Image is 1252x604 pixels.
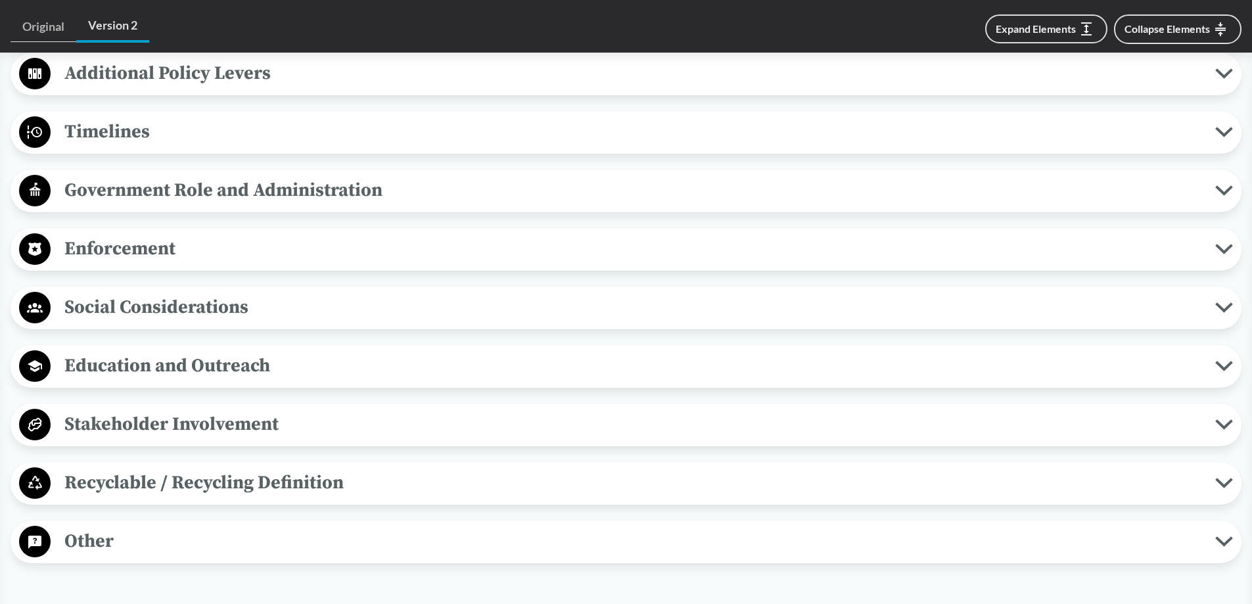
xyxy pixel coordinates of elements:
[15,116,1237,149] button: Timelines
[15,408,1237,442] button: Stakeholder Involvement
[76,11,149,43] a: Version 2
[51,58,1215,88] span: Additional Policy Levers
[15,525,1237,559] button: Other
[51,117,1215,147] span: Timelines
[15,233,1237,266] button: Enforcement
[15,467,1237,500] button: Recyclable / Recycling Definition
[51,234,1215,264] span: Enforcement
[985,14,1107,43] button: Expand Elements
[15,350,1237,383] button: Education and Outreach
[51,409,1215,439] span: Stakeholder Involvement
[51,292,1215,322] span: Social Considerations
[51,526,1215,556] span: Other
[51,351,1215,381] span: Education and Outreach
[15,174,1237,208] button: Government Role and Administration
[15,291,1237,325] button: Social Considerations
[51,468,1215,498] span: Recyclable / Recycling Definition
[11,12,76,42] a: Original
[1114,14,1241,44] button: Collapse Elements
[51,175,1215,205] span: Government Role and Administration
[15,57,1237,91] button: Additional Policy Levers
